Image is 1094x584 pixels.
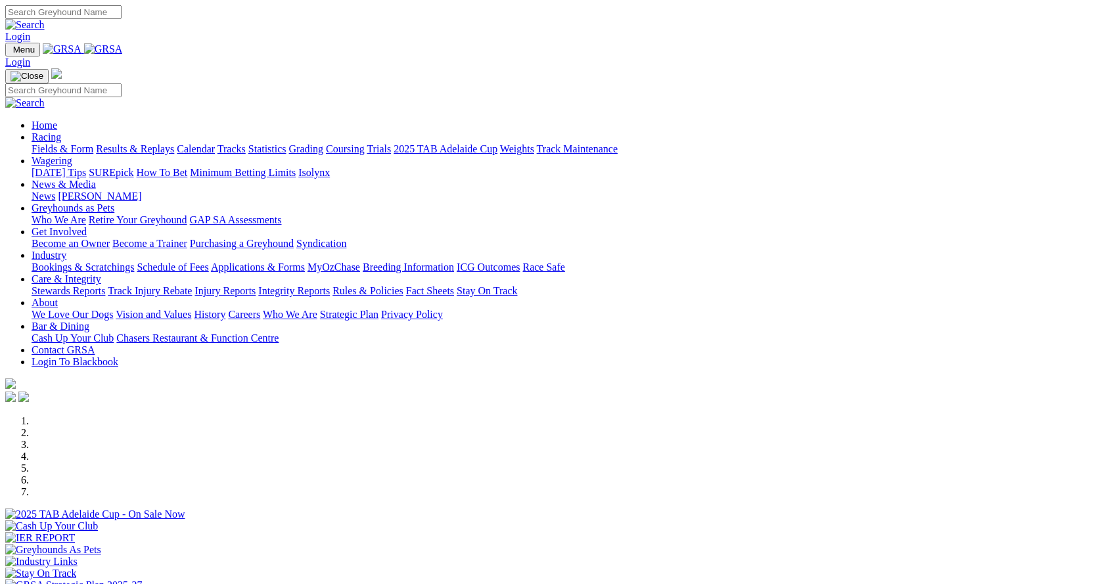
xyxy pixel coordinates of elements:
[5,520,98,532] img: Cash Up Your Club
[5,97,45,109] img: Search
[32,143,1089,155] div: Racing
[298,167,330,178] a: Isolynx
[190,167,296,178] a: Minimum Betting Limits
[18,392,29,402] img: twitter.svg
[32,238,110,249] a: Become an Owner
[32,309,113,320] a: We Love Our Dogs
[500,143,534,154] a: Weights
[5,556,78,568] img: Industry Links
[217,143,246,154] a: Tracks
[32,167,1089,179] div: Wagering
[32,167,86,178] a: [DATE] Tips
[211,261,305,273] a: Applications & Forms
[32,226,87,237] a: Get Involved
[5,392,16,402] img: facebook.svg
[32,261,1089,273] div: Industry
[263,309,317,320] a: Who We Are
[137,167,188,178] a: How To Bet
[5,5,122,19] input: Search
[228,309,260,320] a: Careers
[177,143,215,154] a: Calendar
[13,45,35,55] span: Menu
[32,238,1089,250] div: Get Involved
[363,261,454,273] a: Breeding Information
[326,143,365,154] a: Coursing
[96,143,174,154] a: Results & Replays
[32,332,1089,344] div: Bar & Dining
[5,31,30,42] a: Login
[5,56,30,68] a: Login
[32,155,72,166] a: Wagering
[394,143,497,154] a: 2025 TAB Adelaide Cup
[5,568,76,579] img: Stay On Track
[43,43,81,55] img: GRSA
[289,143,323,154] a: Grading
[32,131,61,143] a: Racing
[194,285,256,296] a: Injury Reports
[248,143,286,154] a: Statistics
[11,71,43,81] img: Close
[5,544,101,556] img: Greyhounds As Pets
[522,261,564,273] a: Race Safe
[320,309,378,320] a: Strategic Plan
[296,238,346,249] a: Syndication
[89,214,187,225] a: Retire Your Greyhound
[84,43,123,55] img: GRSA
[332,285,403,296] a: Rules & Policies
[58,191,141,202] a: [PERSON_NAME]
[32,214,1089,226] div: Greyhounds as Pets
[308,261,360,273] a: MyOzChase
[367,143,391,154] a: Trials
[32,356,118,367] a: Login To Blackbook
[32,321,89,332] a: Bar & Dining
[32,179,96,190] a: News & Media
[258,285,330,296] a: Integrity Reports
[5,19,45,31] img: Search
[32,120,57,131] a: Home
[5,43,40,56] button: Toggle navigation
[32,273,101,284] a: Care & Integrity
[116,332,279,344] a: Chasers Restaurant & Function Centre
[190,214,282,225] a: GAP SA Assessments
[5,378,16,389] img: logo-grsa-white.png
[194,309,225,320] a: History
[108,285,192,296] a: Track Injury Rebate
[89,167,133,178] a: SUREpick
[32,285,105,296] a: Stewards Reports
[32,344,95,355] a: Contact GRSA
[112,238,187,249] a: Become a Trainer
[116,309,191,320] a: Vision and Values
[32,214,86,225] a: Who We Are
[5,69,49,83] button: Toggle navigation
[137,261,208,273] a: Schedule of Fees
[51,68,62,79] img: logo-grsa-white.png
[5,508,185,520] img: 2025 TAB Adelaide Cup - On Sale Now
[32,250,66,261] a: Industry
[457,261,520,273] a: ICG Outcomes
[381,309,443,320] a: Privacy Policy
[32,309,1089,321] div: About
[457,285,517,296] a: Stay On Track
[32,143,93,154] a: Fields & Form
[190,238,294,249] a: Purchasing a Greyhound
[32,332,114,344] a: Cash Up Your Club
[32,191,55,202] a: News
[32,202,114,213] a: Greyhounds as Pets
[32,297,58,308] a: About
[32,261,134,273] a: Bookings & Scratchings
[537,143,618,154] a: Track Maintenance
[32,191,1089,202] div: News & Media
[5,532,75,544] img: IER REPORT
[406,285,454,296] a: Fact Sheets
[5,83,122,97] input: Search
[32,285,1089,297] div: Care & Integrity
